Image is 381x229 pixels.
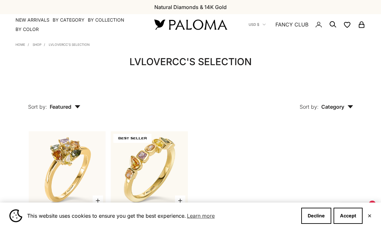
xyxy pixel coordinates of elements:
img: #YellowGold [29,131,106,208]
nav: Secondary navigation [249,14,366,35]
a: NEW ARRIVALS [15,17,49,23]
button: Close [367,214,372,218]
a: FANCY CLUB [275,20,308,29]
a: Home [15,43,25,46]
img: Cookie banner [9,209,22,222]
nav: Primary navigation [15,17,139,33]
button: Decline [301,208,331,224]
a: Learn more [186,211,216,221]
button: Sort by: Featured [13,89,95,116]
summary: By Category [53,17,85,23]
nav: Breadcrumb [15,41,90,46]
a: #YellowGold #WhiteGold #RoseGold [29,131,106,208]
span: Sort by: [300,104,319,110]
button: USD $ [249,22,266,27]
p: Natural Diamonds & 14K Gold [154,3,227,11]
img: #YellowGold [111,131,188,208]
span: This website uses cookies to ensure you get the best experience. [27,211,296,221]
summary: By Color [15,26,39,33]
span: BEST SELLER [113,134,151,143]
a: Shop [33,43,41,46]
span: Featured [50,104,80,110]
button: Accept [334,208,363,224]
a: LVloverCC's Selection [49,43,90,46]
span: USD $ [249,22,259,27]
h1: LVloverCC's Selection [29,55,353,68]
button: Sort by: Category [285,89,368,116]
span: Category [321,104,353,110]
span: Sort by: [28,104,47,110]
summary: By Collection [88,17,124,23]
